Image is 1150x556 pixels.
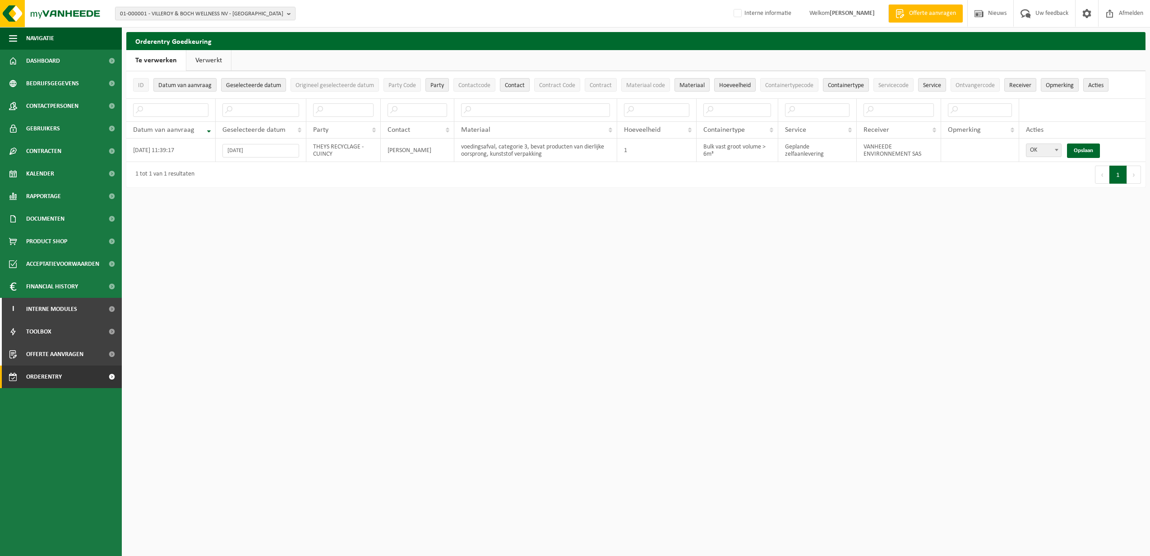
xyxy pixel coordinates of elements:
span: Receiver [1009,82,1031,89]
a: Opslaan [1067,144,1100,158]
span: Materiaal [679,82,705,89]
div: 1 tot 1 van 1 resultaten [131,167,194,183]
span: Toolbox [26,320,51,343]
span: Interne modules [26,298,77,320]
button: 1 [1109,166,1127,184]
span: Opmerking [948,126,981,134]
button: IDID: Activate to sort [133,78,149,92]
span: Receiver [864,126,889,134]
button: Origineel geselecteerde datumOrigineel geselecteerde datum: Activate to sort [291,78,379,92]
span: Offerte aanvragen [907,9,958,18]
span: Product Shop [26,230,67,253]
span: Acties [1026,126,1044,134]
span: OK [1026,144,1061,157]
span: Materiaal code [626,82,665,89]
span: Origineel geselecteerde datum [296,82,374,89]
button: ContainertypecodeContainertypecode: Activate to sort [760,78,818,92]
span: Service [923,82,941,89]
span: Contract [590,82,612,89]
button: PartyParty: Activate to sort [425,78,449,92]
button: MateriaalMateriaal: Activate to sort [674,78,710,92]
span: Contact [505,82,525,89]
span: Party Code [388,82,416,89]
span: Materiaal [461,126,490,134]
h2: Orderentry Goedkeuring [126,32,1145,50]
span: Containertype [828,82,864,89]
span: Acceptatievoorwaarden [26,253,99,275]
button: ContractContract: Activate to sort [585,78,617,92]
button: ServicecodeServicecode: Activate to sort [873,78,914,92]
label: Interne informatie [732,7,791,20]
span: Datum van aanvraag [158,82,212,89]
span: Ontvangercode [956,82,995,89]
span: ID [138,82,144,89]
td: [PERSON_NAME] [381,139,454,162]
span: Dashboard [26,50,60,72]
button: 01-000001 - VILLEROY & BOCH WELLNESS NV - [GEOGRAPHIC_DATA] [115,7,296,20]
span: Financial History [26,275,78,298]
button: Geselecteerde datumGeselecteerde datum: Activate to sort [221,78,286,92]
button: ServiceService: Activate to sort [918,78,946,92]
button: OpmerkingOpmerking: Activate to sort [1041,78,1079,92]
span: Hoeveelheid [719,82,751,89]
td: voedingsafval, categorie 3, bevat producten van dierlijke oorsprong, kunststof verpakking [454,139,617,162]
button: Datum van aanvraagDatum van aanvraag: Activate to remove sorting [153,78,217,92]
button: ContactContact: Activate to sort [500,78,530,92]
td: VANHEEDE ENVIRONNEMENT SAS [857,139,941,162]
span: Containertypecode [765,82,813,89]
span: I [9,298,17,320]
span: Acties [1088,82,1104,89]
td: Geplande zelfaanlevering [778,139,857,162]
span: Bedrijfsgegevens [26,72,79,95]
span: Geselecteerde datum [222,126,286,134]
span: 01-000001 - VILLEROY & BOCH WELLNESS NV - [GEOGRAPHIC_DATA] [120,7,283,21]
span: Party [313,126,328,134]
span: Offerte aanvragen [26,343,83,366]
td: Bulk vast groot volume > 6m³ [697,139,778,162]
span: Contact [388,126,410,134]
button: Acties [1083,78,1108,92]
span: Rapportage [26,185,61,208]
button: Materiaal codeMateriaal code: Activate to sort [621,78,670,92]
strong: [PERSON_NAME] [830,10,875,17]
td: THEYS RECYCLAGE - CUINCY [306,139,381,162]
span: Service [785,126,806,134]
span: OK [1026,144,1062,157]
button: ContactcodeContactcode: Activate to sort [453,78,495,92]
button: ReceiverReceiver: Activate to sort [1004,78,1036,92]
button: Party CodeParty Code: Activate to sort [383,78,421,92]
td: [DATE] 11:39:17 [126,139,216,162]
span: Gebruikers [26,117,60,140]
span: Containertype [703,126,745,134]
span: Datum van aanvraag [133,126,194,134]
span: Kalender [26,162,54,185]
span: Contactcode [458,82,490,89]
span: Contracten [26,140,61,162]
span: Orderentry Goedkeuring [26,366,102,388]
a: Offerte aanvragen [888,5,963,23]
button: OntvangercodeOntvangercode: Activate to sort [951,78,1000,92]
span: Opmerking [1046,82,1074,89]
span: Hoeveelheid [624,126,660,134]
td: 1 [617,139,697,162]
span: Servicecode [878,82,909,89]
button: Contract CodeContract Code: Activate to sort [534,78,580,92]
span: Geselecteerde datum [226,82,281,89]
span: Contactpersonen [26,95,79,117]
span: Party [430,82,444,89]
a: Te verwerken [126,50,186,71]
button: Next [1127,166,1141,184]
span: Contract Code [539,82,575,89]
button: ContainertypeContainertype: Activate to sort [823,78,869,92]
span: Documenten [26,208,65,230]
button: HoeveelheidHoeveelheid: Activate to sort [714,78,756,92]
button: Previous [1095,166,1109,184]
a: Verwerkt [186,50,231,71]
span: Navigatie [26,27,54,50]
